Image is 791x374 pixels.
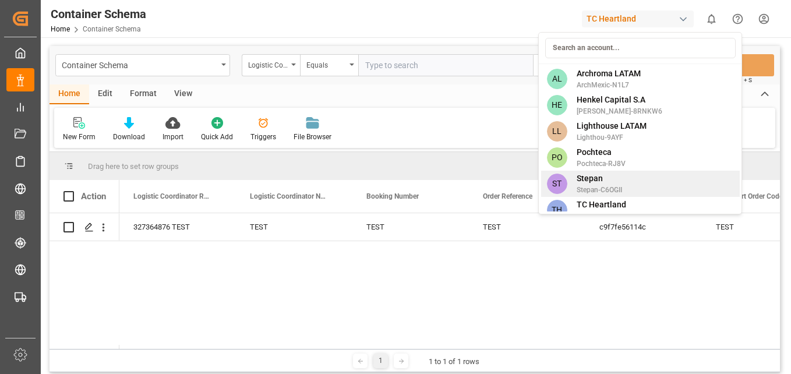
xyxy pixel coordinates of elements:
span: Stepan-C6OGII [577,185,622,195]
input: Search an account... [545,38,736,58]
span: TCHeartland-LF4M [577,211,636,221]
span: LL [547,121,567,142]
span: HE [547,95,567,115]
span: ST [547,174,567,194]
span: Pochteca-RJ8V [577,158,626,169]
span: Henkel Capital S.A [577,94,662,106]
span: PO [547,147,567,168]
span: Lighthouse LATAM [577,120,647,132]
span: AL [547,69,567,89]
span: Stepan [577,172,622,185]
span: Lighthou-9AYF [577,132,647,143]
span: ArchMexic-N1L7 [577,80,641,90]
span: Archroma LATAM [577,68,641,80]
span: [PERSON_NAME]-8RNKW6 [577,106,662,117]
span: Pochteca [577,146,626,158]
span: TC Heartland [577,199,636,211]
span: TH [547,200,567,220]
